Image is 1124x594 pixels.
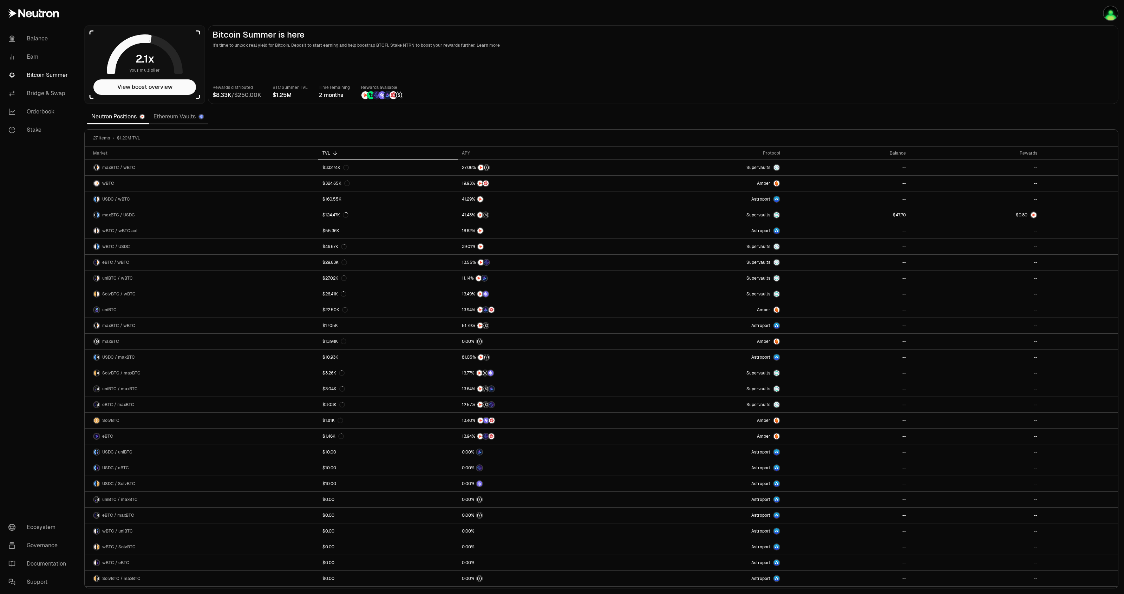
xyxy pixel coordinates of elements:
a: maxBTC LogowBTC LogomaxBTC / wBTC [85,318,318,333]
a: $10.00 [318,444,458,460]
a: -- [910,334,1041,349]
img: Supervaults [774,244,779,249]
img: NTRN [478,165,484,170]
div: $10.00 [322,449,336,455]
img: NTRN [477,212,483,218]
img: maxBTC Logo [97,370,99,376]
a: -- [784,334,910,349]
a: Balance [3,30,76,48]
a: Ethereum Vaults [149,110,208,124]
a: SupervaultsSupervaults [620,286,784,302]
a: $3.03K [318,397,458,412]
span: Astroport [751,449,770,455]
a: NTRN [458,223,620,239]
button: NTRNStructured Points [462,354,616,361]
div: $324.65K [322,181,350,186]
span: Amber [757,181,770,186]
img: NTRN [477,307,483,313]
a: SupervaultsSupervaults [620,255,784,270]
a: AmberAmber [620,429,784,444]
img: uniBTC Logo [94,275,96,281]
button: NTRN [462,243,616,250]
button: Structured Points [462,338,616,345]
a: Bitcoin Summer [3,66,76,84]
a: SupervaultsSupervaults [620,270,784,286]
a: -- [910,381,1041,397]
button: NTRNStructured Points [462,322,616,329]
a: SupervaultsSupervaults [620,207,784,223]
button: NTRN [462,227,616,234]
img: New Main [1104,6,1118,20]
a: $55.36K [318,223,458,239]
img: wBTC Logo [97,323,99,328]
img: USDC Logo [94,196,96,202]
a: $46.67K [318,239,458,254]
a: Learn more [477,43,500,48]
div: $1.81K [322,418,343,423]
img: Supervaults [774,165,779,170]
button: NTRNMars Fragments [462,180,616,187]
img: Solv Points [483,291,489,297]
a: $124.47K [318,207,458,223]
img: Lombard Lux [367,91,375,99]
img: Mars Fragments [489,418,495,423]
img: Solv Points [483,418,489,423]
img: SolvBTC Logo [94,418,99,423]
img: Supervaults [774,260,779,265]
a: -- [784,223,910,239]
a: maxBTC LogomaxBTC [85,334,318,349]
img: Solv Points [378,91,386,99]
span: Supervaults [746,386,770,392]
a: wBTC LogowBTC.axl LogowBTC / wBTC.axl [85,223,318,239]
a: -- [784,176,910,191]
a: SolvBTC LogoSolvBTC [85,413,318,428]
a: -- [910,429,1041,444]
img: USDC Logo [94,449,96,455]
img: NTRN [477,228,483,234]
span: USDC / wBTC [102,196,130,202]
img: eBTC Logo [94,433,99,439]
a: $1.46K [318,429,458,444]
img: wBTC Logo [97,291,99,297]
a: -- [910,223,1041,239]
a: -- [910,350,1041,365]
button: NTRNStructured PointsBedrock Diamonds [462,385,616,392]
a: USDC LogomaxBTC LogoUSDC / maxBTC [85,350,318,365]
a: NTRN [458,191,620,207]
a: SupervaultsSupervaults [620,381,784,397]
img: Mars Fragments [489,307,494,313]
img: USDC Logo [97,212,99,218]
span: Astroport [751,228,770,234]
img: Supervaults [774,386,779,392]
button: NTRNStructured PointsSolv Points [462,370,616,377]
span: Astroport [751,323,770,328]
img: Supervaults [774,402,779,407]
a: AmberAmber [620,334,784,349]
span: Supervaults [746,260,770,265]
span: Amber [757,339,770,344]
a: -- [784,444,910,460]
a: Structured Points [458,334,620,349]
a: -- [910,302,1041,318]
img: Amber [774,307,779,313]
div: $1.46K [322,433,344,439]
span: Supervaults [746,275,770,281]
a: -- [910,160,1041,175]
button: NTRNBedrock DiamondsMars Fragments [462,306,616,313]
div: $29.63K [322,260,347,265]
a: SupervaultsSupervaults [620,239,784,254]
img: Structured Points [484,165,489,170]
img: Structured Points [482,370,488,376]
a: AmberAmber [620,413,784,428]
a: USDC LogowBTC LogoUSDC / wBTC [85,191,318,207]
a: NTRNStructured PointsEtherFi Points [458,397,620,412]
a: Stake [3,121,76,139]
a: -- [784,239,910,254]
a: -- [784,270,910,286]
img: Bedrock Diamonds [483,307,489,313]
a: eBTC LogomaxBTC LogoeBTC / maxBTC [85,397,318,412]
span: uniBTC / wBTC [102,275,133,281]
span: 27 items [93,135,110,141]
span: USDC / maxBTC [102,354,135,360]
img: EtherFi Points [489,402,494,407]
